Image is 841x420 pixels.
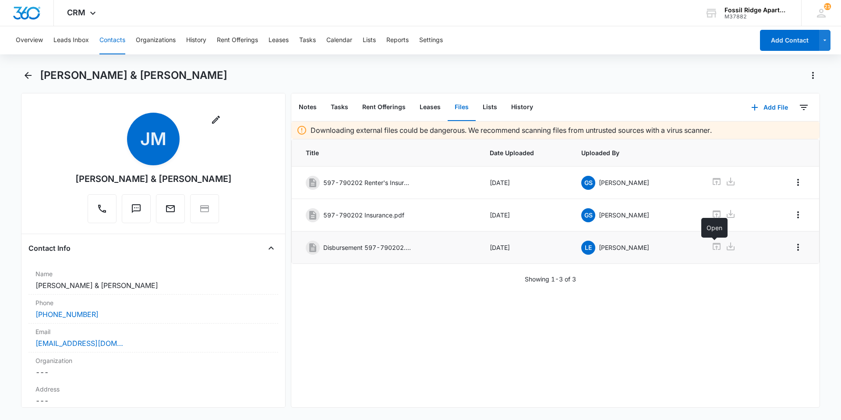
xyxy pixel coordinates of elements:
td: [DATE] [479,167,571,199]
button: Email [156,194,185,223]
dd: [PERSON_NAME] & [PERSON_NAME] [35,280,271,291]
button: History [186,26,206,54]
button: Call [88,194,117,223]
button: Rent Offerings [217,26,258,54]
button: Files [448,94,476,121]
button: Rent Offerings [355,94,413,121]
div: notifications count [824,3,831,10]
label: Name [35,269,271,278]
button: Notes [292,94,324,121]
button: Leases [269,26,289,54]
button: Tasks [324,94,355,121]
span: 21 [824,3,831,10]
span: CRM [67,8,85,17]
a: Call [88,208,117,215]
a: [PHONE_NUMBER] [35,309,99,320]
a: Text [122,208,151,215]
a: Email [156,208,185,215]
button: Filters [797,100,811,114]
p: 597-790202 Insurance.pdf [323,210,404,220]
button: Tasks [299,26,316,54]
p: Disbursement 597-790202.pdf [323,243,411,252]
button: Overflow Menu [791,175,805,189]
button: Calendar [326,26,352,54]
button: Add Contact [760,30,819,51]
dd: --- [35,395,271,406]
button: Reports [386,26,409,54]
dd: --- [35,367,271,377]
div: Email[EMAIL_ADDRESS][DOMAIN_NAME] [28,324,278,352]
h1: [PERSON_NAME] & [PERSON_NAME] [40,69,227,82]
label: Phone [35,298,271,307]
button: Add File [742,97,797,118]
span: Date Uploaded [490,148,561,157]
span: GS [581,208,595,222]
td: [DATE] [479,199,571,231]
span: LE [581,241,595,255]
button: Overflow Menu [791,208,805,222]
div: account name [724,7,788,14]
button: Overflow Menu [791,240,805,254]
div: account id [724,14,788,20]
button: Leads Inbox [53,26,89,54]
p: Downloading external files could be dangerous. We recommend scanning files from untrusted sources... [311,125,712,135]
span: GS [581,176,595,190]
button: Actions [806,68,820,82]
button: Leases [413,94,448,121]
div: Address--- [28,381,278,410]
p: [PERSON_NAME] [599,243,649,252]
label: Address [35,384,271,394]
button: Text [122,194,151,223]
div: Organization--- [28,352,278,381]
label: Email [35,327,271,336]
span: Title [306,148,469,157]
p: 597-790202 Renter's Insurance.pdf [323,178,411,187]
button: Organizations [136,26,176,54]
p: [PERSON_NAME] [599,178,649,187]
div: Phone[PHONE_NUMBER] [28,295,278,324]
p: Showing 1-3 of 3 [525,274,576,284]
h4: Contact Info [28,243,71,253]
button: Lists [476,94,504,121]
a: [EMAIL_ADDRESS][DOMAIN_NAME] [35,338,123,349]
div: Name[PERSON_NAME] & [PERSON_NAME] [28,266,278,295]
button: Close [264,241,278,255]
label: Organization [35,356,271,365]
p: [PERSON_NAME] [599,210,649,220]
span: JM [127,113,180,165]
span: Uploaded By [581,148,690,157]
div: [PERSON_NAME] & [PERSON_NAME] [75,172,232,185]
button: Settings [419,26,443,54]
button: Overview [16,26,43,54]
button: Contacts [99,26,125,54]
button: Lists [363,26,376,54]
button: Back [21,68,35,82]
button: History [504,94,540,121]
td: [DATE] [479,231,571,264]
div: Open [701,218,728,238]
